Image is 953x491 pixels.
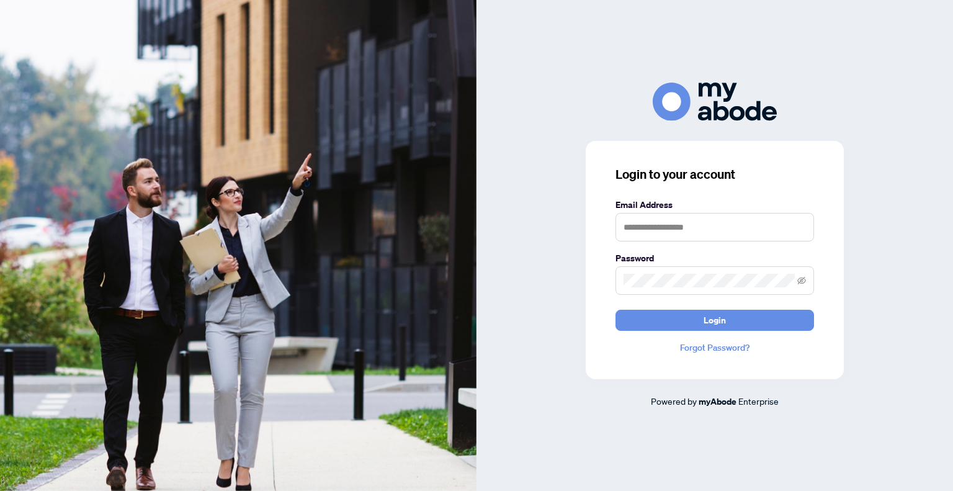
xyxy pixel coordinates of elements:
a: Forgot Password? [615,341,814,354]
label: Password [615,251,814,265]
span: Powered by [651,395,697,407]
label: Email Address [615,198,814,212]
a: myAbode [699,395,736,408]
span: Login [704,310,726,330]
span: Enterprise [738,395,779,407]
img: ma-logo [653,83,777,120]
button: Login [615,310,814,331]
h3: Login to your account [615,166,814,183]
span: eye-invisible [797,276,806,285]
